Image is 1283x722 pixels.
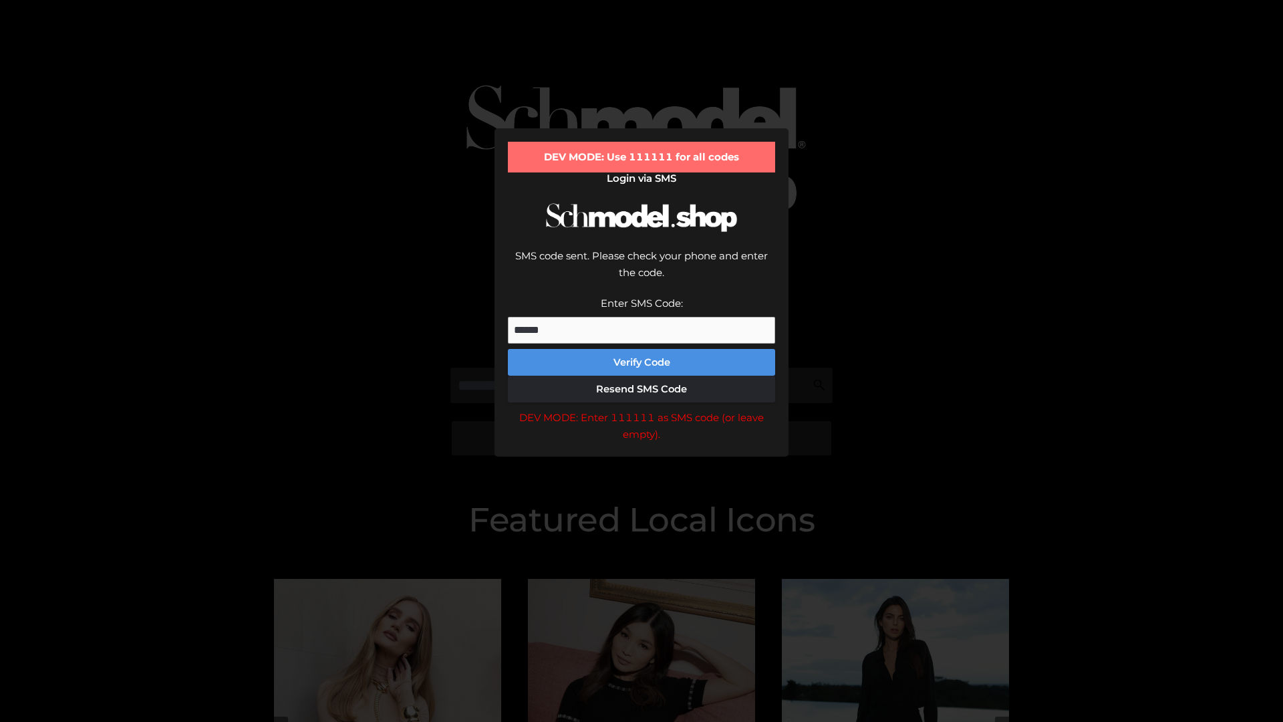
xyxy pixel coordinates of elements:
button: Resend SMS Code [508,376,775,402]
label: Enter SMS Code: [601,297,683,310]
div: DEV MODE: Enter 111111 as SMS code (or leave empty). [508,409,775,443]
img: Schmodel Logo [541,191,742,244]
div: SMS code sent. Please check your phone and enter the code. [508,247,775,295]
h2: Login via SMS [508,172,775,185]
div: DEV MODE: Use 111111 for all codes [508,142,775,172]
button: Verify Code [508,349,775,376]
